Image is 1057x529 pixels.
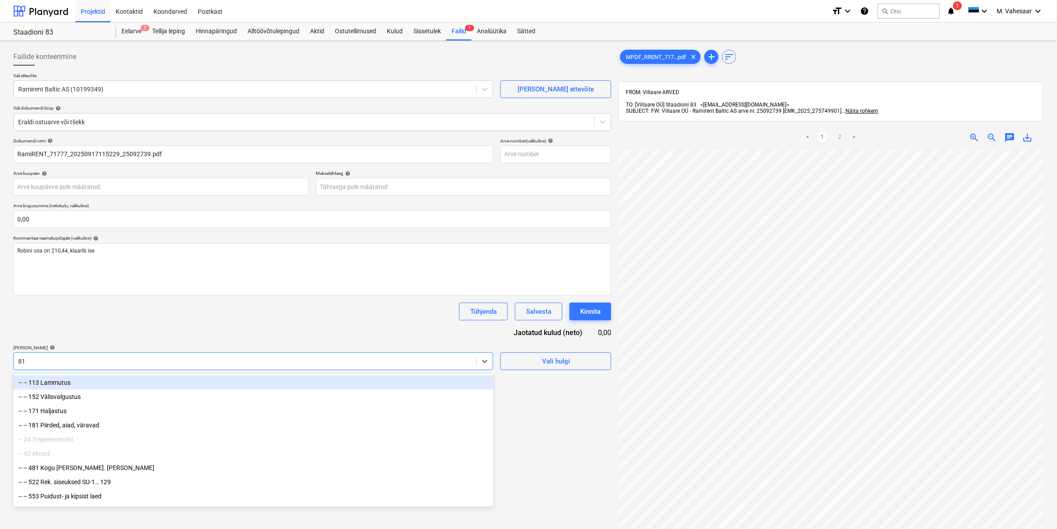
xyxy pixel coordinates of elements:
[13,475,494,489] div: -- -- 522 Rek. siseuksed SU-1… 129
[446,23,472,40] div: Failid
[849,132,860,143] a: Next page
[13,432,494,446] div: -- 34 Trepielemendid
[500,352,611,370] button: Vali hulgi
[860,6,869,16] i: Abikeskus
[13,28,106,37] div: Staadioni 83
[381,23,408,40] a: Kulud
[459,303,508,320] button: Tühjenda
[515,303,562,320] button: Salvesta
[305,23,330,40] a: Aktid
[518,83,594,95] div: [PERSON_NAME] ettevõte
[626,108,841,114] span: SUBJECT: FW: Villaare OÜ - Ramirent Baltic AS arve nr. 25092739 [EMK_2025_275749901]
[500,146,611,163] input: Arve number
[48,345,55,350] span: help
[953,1,962,10] span: 1
[969,132,980,143] span: zoom_in
[330,23,381,40] a: Ostutellimused
[580,306,601,317] div: Kinnita
[147,23,190,40] a: Tellija leping
[979,6,990,16] i: keyboard_arrow_down
[13,73,493,80] p: Vali ettevõte
[17,248,94,254] span: Robini osa on 210,44, klaarib ise
[408,23,446,40] a: Sissetulek
[841,108,878,114] span: ...
[626,102,789,108] span: TO: [Villaare OÜ] Staadioni 83 <[EMAIL_ADDRESS][DOMAIN_NAME]>
[13,170,309,176] div: Arve kuupäev
[620,50,701,64] div: MPDF_RRENT_717...pdf
[621,54,692,60] span: MPDF_RRENT_717...pdf
[626,89,679,95] span: FROM: Villaare ARVED
[242,23,305,40] a: Alltöövõtulepingud
[13,446,494,461] div: -- 42 Aknad
[13,461,494,475] div: -- -- 481 Kogu katuse rek. koos lisadega
[13,146,493,163] input: Dokumendi nimi
[46,138,53,143] span: help
[13,418,494,432] div: -- -- 181 Piirded, aiad, väravad
[832,6,842,16] i: format_size
[997,8,1032,15] span: M. Vahesaar
[316,170,611,176] div: Maksetähtaeg
[1033,6,1044,16] i: keyboard_arrow_down
[987,132,998,143] span: zoom_out
[570,303,611,320] button: Kinnita
[845,108,878,114] span: Näita rohkem
[500,138,611,144] div: Arve number (valikuline)
[13,390,494,404] div: -- -- 152 Välisvalgustus
[40,171,47,176] span: help
[13,375,494,390] div: -- -- 113 Lammutus
[472,23,512,40] a: Analüütika
[882,8,889,15] span: search
[546,138,553,143] span: help
[54,106,61,111] span: help
[13,345,493,351] div: [PERSON_NAME]
[542,355,570,367] div: Vali hulgi
[817,132,828,143] a: Page 1 is your current page
[316,178,611,196] input: Tähtaega pole määratud
[500,80,611,98] button: [PERSON_NAME] ettevõte
[688,51,699,62] span: clear
[706,51,717,62] span: add
[91,236,98,241] span: help
[13,503,494,517] div: -- 56 Põrandad ja pinnakatted
[116,23,147,40] a: Eelarve7
[1005,132,1015,143] span: chat
[141,25,149,31] span: 7
[343,171,350,176] span: help
[803,132,813,143] a: Previous page
[724,51,735,62] span: sort
[465,25,474,31] span: 1
[13,203,611,210] p: Arve kogusumma (netokulu, valikuline)
[496,328,597,338] div: Jaotatud kulud (neto)
[512,23,541,40] a: Sätted
[13,461,494,475] div: -- -- 481 Kogu [PERSON_NAME]. [PERSON_NAME]
[446,23,472,40] a: Failid1
[13,178,309,196] input: Arve kuupäeva pole määratud.
[13,489,494,503] div: -- -- 553 Puidust- ja kipsist laed
[1022,132,1033,143] span: save_alt
[13,105,611,111] div: Vali dokumendi tüüp
[13,210,611,228] input: Arve kogusumma (netokulu, valikuline)
[190,23,242,40] a: Hinnapäringud
[470,306,497,317] div: Tühjenda
[13,404,494,418] div: -- -- 171 Haljastus
[526,306,551,317] div: Salvesta
[878,4,940,19] button: Otsi
[597,328,611,338] div: 0,00
[116,23,147,40] div: Eelarve
[13,235,611,241] div: Kommentaar raamatupidajale (valikuline)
